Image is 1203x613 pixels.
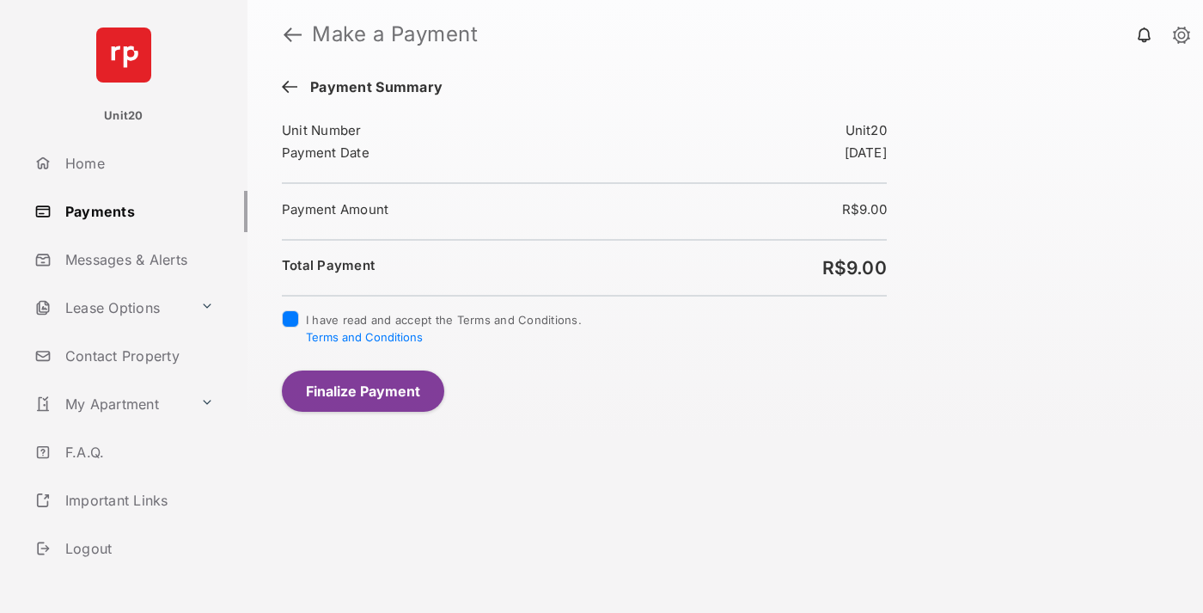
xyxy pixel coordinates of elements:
[96,28,151,83] img: svg+xml;base64,PHN2ZyB4bWxucz0iaHR0cDovL3d3dy53My5vcmcvMjAwMC9zdmciIHdpZHRoPSI2NCIgaGVpZ2h0PSI2NC...
[27,287,193,328] a: Lease Options
[306,330,423,344] button: I have read and accept the Terms and Conditions.
[27,528,247,569] a: Logout
[282,371,444,412] button: Finalize Payment
[27,239,247,280] a: Messages & Alerts
[312,24,478,45] strong: Make a Payment
[302,79,443,98] span: Payment Summary
[27,143,247,184] a: Home
[306,313,582,344] span: I have read and accept the Terms and Conditions.
[104,107,144,125] p: Unit20
[27,191,247,232] a: Payments
[27,432,247,473] a: F.A.Q.
[27,335,247,377] a: Contact Property
[27,383,193,425] a: My Apartment
[27,480,221,521] a: Important Links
